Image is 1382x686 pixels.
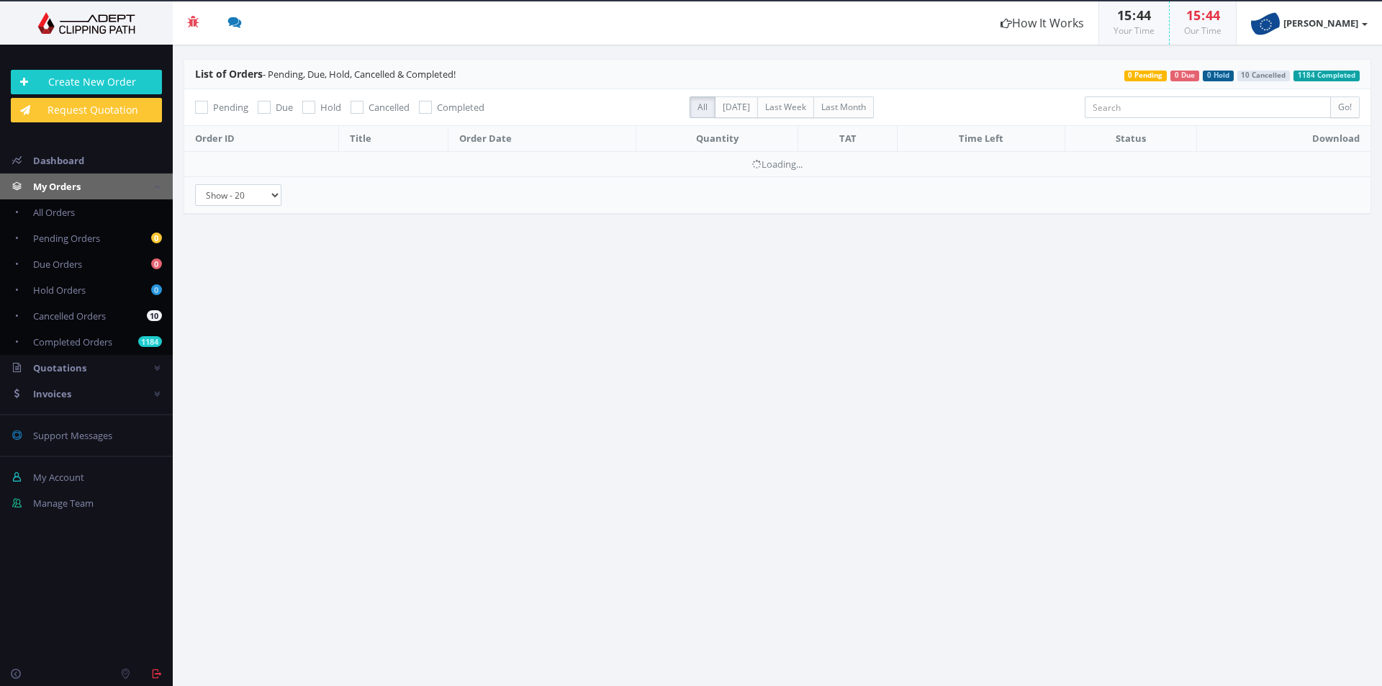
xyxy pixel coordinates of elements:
span: 44 [1137,6,1151,24]
th: Download [1196,126,1370,152]
span: Completed [437,101,484,114]
th: Order ID [184,126,338,152]
span: 0 Due [1170,71,1199,81]
span: Support Messages [33,429,112,442]
th: Status [1065,126,1196,152]
input: Go! [1330,96,1360,118]
span: Manage Team [33,497,94,510]
a: Request Quotation [11,98,162,122]
span: : [1132,6,1137,24]
span: List of Orders [195,67,263,81]
span: Pending [213,101,248,114]
span: Completed Orders [33,335,112,348]
b: 0 [151,258,162,269]
span: 1184 Completed [1293,71,1360,81]
b: 10 [147,310,162,321]
a: How It Works [986,1,1098,45]
b: 1184 [138,336,162,347]
span: Hold Orders [33,284,86,297]
a: Create New Order [11,70,162,94]
span: Quantity [696,132,739,145]
img: Adept Graphics [11,12,162,34]
span: - Pending, Due, Hold, Cancelled & Completed! [195,68,456,81]
span: 0 Pending [1124,71,1168,81]
td: Loading... [184,151,1370,176]
label: Last Month [813,96,874,118]
span: Quotations [33,361,86,374]
b: 0 [151,284,162,295]
a: [PERSON_NAME] [1237,1,1382,45]
span: 15 [1186,6,1201,24]
span: All Orders [33,206,75,219]
span: 10 Cancelled [1237,71,1291,81]
span: Pending Orders [33,232,100,245]
span: Cancelled [369,101,410,114]
strong: [PERSON_NAME] [1283,17,1358,30]
span: Due [276,101,293,114]
span: Invoices [33,387,71,400]
th: Title [338,126,448,152]
span: 44 [1206,6,1220,24]
span: : [1201,6,1206,24]
span: Hold [320,101,341,114]
span: Due Orders [33,258,82,271]
th: Order Date [448,126,636,152]
span: Dashboard [33,154,84,167]
small: Your Time [1114,24,1155,37]
span: 15 [1117,6,1132,24]
label: [DATE] [715,96,758,118]
th: Time Left [898,126,1065,152]
label: Last Week [757,96,814,118]
th: TAT [798,126,898,152]
span: Cancelled Orders [33,310,106,322]
b: 0 [151,233,162,243]
span: 0 Hold [1203,71,1234,81]
input: Search [1085,96,1331,118]
small: Our Time [1184,24,1221,37]
img: timthumb.php [1251,9,1280,37]
span: My Orders [33,180,81,193]
label: All [690,96,715,118]
span: My Account [33,471,84,484]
